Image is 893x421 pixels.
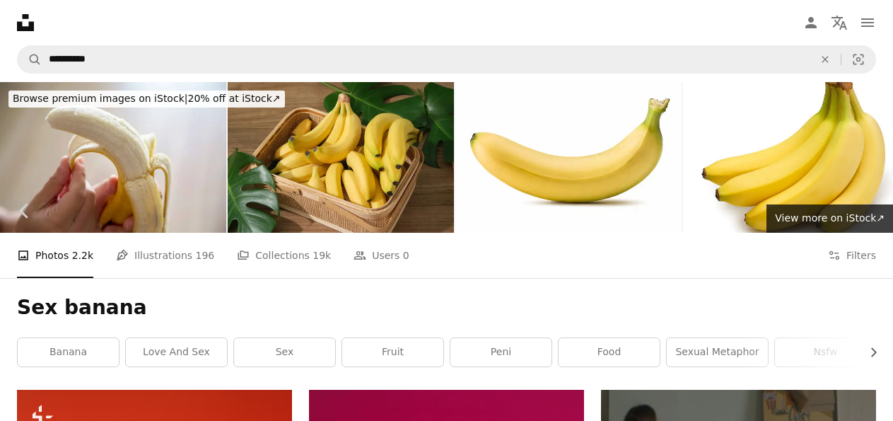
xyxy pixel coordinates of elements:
a: love and sex [126,338,227,367]
button: Clear [810,46,841,73]
img: Banana (Clipping Path) [455,82,682,233]
a: Home — Unsplash [17,14,34,31]
a: peni [450,338,551,367]
a: View more on iStock↗ [766,204,893,233]
a: fruit [342,338,443,367]
button: scroll list to the right [860,338,876,367]
a: banana [18,338,119,367]
a: Log in / Sign up [797,8,825,37]
h1: Sex banana [17,295,876,321]
button: Search Unsplash [18,46,42,73]
a: nsfw [775,338,876,367]
button: Filters [828,233,876,278]
button: Language [825,8,853,37]
form: Find visuals sitewide [17,45,876,74]
img: BANANA CONCEPT [228,82,454,233]
span: 19k [313,248,331,263]
span: 0 [403,248,409,263]
a: food [559,338,660,367]
a: Illustrations 196 [116,233,214,278]
span: 20% off at iStock ↗ [13,93,281,104]
span: View more on iStock ↗ [775,212,885,224]
a: sex [234,338,335,367]
span: 196 [196,248,215,263]
a: sexual metaphor [667,338,768,367]
a: Collections 19k [237,233,331,278]
span: Browse premium images on iStock | [13,93,187,104]
button: Menu [853,8,882,37]
a: Users 0 [354,233,409,278]
button: Visual search [841,46,875,73]
a: Next [844,143,893,279]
